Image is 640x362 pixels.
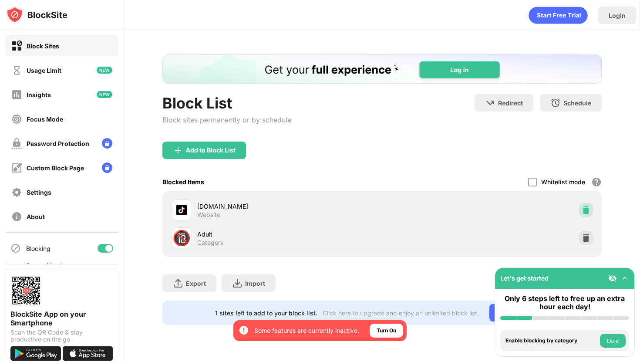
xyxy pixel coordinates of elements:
div: Schedule [563,99,591,107]
div: Enable blocking by category [505,338,598,344]
div: Login [609,12,626,19]
div: Redirect [498,99,523,107]
div: Block List [162,94,291,112]
img: blocking-icon.svg [10,243,21,254]
div: Let's get started [500,274,549,282]
div: Settings [27,189,51,196]
iframe: Banner [162,54,602,84]
img: new-icon.svg [97,91,112,98]
div: Adult [197,230,382,239]
img: error-circle-white.svg [239,325,249,335]
img: settings-off.svg [11,187,22,198]
div: Sync with other devices [26,262,71,277]
img: focus-off.svg [11,114,22,125]
div: 🔞 [172,229,191,247]
div: Some features are currently inactive. [254,326,359,335]
img: download-on-the-app-store.svg [63,346,113,361]
div: BlockSite App on your Smartphone [10,310,113,327]
img: new-icon.svg [97,67,112,74]
div: [DOMAIN_NAME] [197,202,382,211]
div: About [27,213,45,220]
div: Category [197,239,224,247]
div: Import [245,280,265,287]
div: Usage Limit [27,67,61,74]
img: omni-setup-toggle.svg [620,274,629,283]
img: about-off.svg [11,211,22,222]
div: Custom Block Page [27,164,84,172]
div: Insights [27,91,51,98]
img: password-protection-off.svg [11,138,22,149]
div: Turn On [377,326,396,335]
div: Password Protection [27,140,89,147]
img: get-it-on-google-play.svg [10,346,61,361]
div: Scan the QR Code & stay productive on the go [10,329,113,343]
img: options-page-qr-code.png [10,275,42,306]
div: Block Sites [27,42,59,50]
div: Add to Block List [186,147,236,154]
img: lock-menu.svg [102,162,112,173]
div: Only 6 steps left to free up an extra hour each day! [500,294,629,311]
div: Export [186,280,206,287]
img: time-usage-off.svg [11,65,22,76]
button: Do it [600,334,626,348]
div: Blocked Items [162,178,204,186]
img: customize-block-page-off.svg [11,162,22,173]
div: Website [197,211,220,219]
div: Blocking [26,245,51,252]
div: Focus Mode [27,115,63,123]
img: eye-not-visible.svg [608,274,617,283]
div: animation [529,7,588,24]
img: block-on.svg [11,41,22,51]
img: favicons [176,205,187,215]
div: Click here to upgrade and enjoy an unlimited block list. [323,309,479,317]
img: insights-off.svg [11,89,22,100]
div: Block sites permanently or by schedule [162,115,291,124]
img: lock-menu.svg [102,138,112,149]
div: Whitelist mode [541,178,585,186]
div: Go Unlimited [489,304,549,321]
div: 1 sites left to add to your block list. [215,309,317,317]
img: logo-blocksite.svg [6,6,67,24]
